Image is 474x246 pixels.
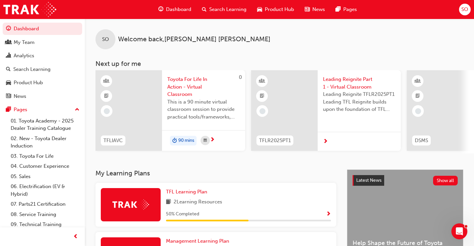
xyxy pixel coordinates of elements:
[112,199,149,210] img: Trak
[259,137,291,144] span: TFLR2025PT1
[178,137,194,144] span: 90 mins
[166,6,191,13] span: Dashboard
[167,76,240,98] span: Toyota For Life In Action - Virtual Classroom
[330,3,362,16] a: pages-iconPages
[85,60,474,68] h3: Next up for me
[239,74,242,80] span: 0
[197,3,252,16] a: search-iconSearch Learning
[210,137,215,143] span: next-icon
[353,175,458,186] a: Latest NewsShow all
[343,6,357,13] span: Pages
[8,219,82,230] a: 09. Technical Training
[14,93,26,100] div: News
[172,136,177,145] span: duration-icon
[415,137,428,144] span: DSMS
[103,137,123,144] span: TFLIAVC
[8,209,82,220] a: 08. Service Training
[14,52,34,60] div: Analytics
[6,67,11,73] span: search-icon
[6,40,11,46] span: people-icon
[166,189,207,195] span: TFL Learning Plan
[252,3,299,16] a: car-iconProduct Hub
[3,104,82,116] button: Pages
[3,90,82,103] a: News
[104,108,110,114] span: learningRecordVerb_NONE-icon
[166,238,229,244] span: Management Learning Plan
[415,77,420,86] span: learningResourceType_INSTRUCTOR_LED-icon
[299,3,330,16] a: news-iconNews
[95,169,336,177] h3: My Learning Plans
[3,36,82,49] a: My Team
[6,26,11,32] span: guage-icon
[8,181,82,199] a: 06. Electrification (EV & Hybrid)
[461,6,468,13] span: SO
[14,39,35,46] div: My Team
[13,66,51,73] div: Search Learning
[326,211,331,217] span: Show Progress
[415,108,421,114] span: learningRecordVerb_NONE-icon
[265,6,294,13] span: Product Hub
[257,5,262,14] span: car-icon
[166,198,171,206] span: book-icon
[8,171,82,182] a: 05. Sales
[459,4,471,15] button: SO
[153,3,197,16] a: guage-iconDashboard
[323,91,395,113] span: Leading Reignite TFLR2025PT1 Leading TFL Reignite builds upon the foundation of TFL Reignite, rea...
[95,70,245,151] a: 0TFLIAVCToyota For Life In Action - Virtual ClassroomThis is a 90 minute virtual classroom sessio...
[102,36,109,43] span: SO
[166,237,232,245] a: Management Learning Plan
[166,188,210,196] a: TFL Learning Plan
[14,106,27,114] div: Pages
[204,136,207,145] span: calendar-icon
[202,5,207,14] span: search-icon
[104,77,109,86] span: learningResourceType_INSTRUCTOR_LED-icon
[8,199,82,209] a: 07. Parts21 Certification
[158,5,163,14] span: guage-icon
[14,79,43,87] div: Product Hub
[8,161,82,171] a: 04. Customer Experience
[260,92,264,101] span: booktick-icon
[8,116,82,133] a: 01. Toyota Academy - 2025 Dealer Training Catalogue
[104,92,109,101] span: booktick-icon
[305,5,310,14] span: news-icon
[3,50,82,62] a: Analytics
[3,77,82,89] a: Product Hub
[260,77,264,86] span: learningResourceType_INSTRUCTOR_LED-icon
[209,6,246,13] span: Search Learning
[6,53,11,59] span: chart-icon
[167,98,240,121] span: This is a 90 minute virtual classroom session to provide practical tools/frameworks, behaviours a...
[451,223,467,239] iframe: Intercom live chat
[356,177,382,183] span: Latest News
[75,106,79,114] span: up-icon
[323,139,328,145] span: next-icon
[3,23,82,35] a: Dashboard
[73,233,78,241] span: prev-icon
[336,5,341,14] span: pages-icon
[433,176,458,185] button: Show all
[6,107,11,113] span: pages-icon
[6,80,11,86] span: car-icon
[3,2,56,17] img: Trak
[415,92,420,101] span: booktick-icon
[118,36,270,43] span: Welcome back , [PERSON_NAME] [PERSON_NAME]
[174,198,222,206] span: 2 Learning Resources
[326,210,331,218] button: Show Progress
[3,21,82,104] button: DashboardMy TeamAnalyticsSearch LearningProduct HubNews
[259,108,265,114] span: learningRecordVerb_NONE-icon
[8,151,82,161] a: 03. Toyota For Life
[6,94,11,100] span: news-icon
[8,133,82,151] a: 02. New - Toyota Dealer Induction
[251,70,401,151] a: TFLR2025PT1Leading Reignite Part 1 - Virtual ClassroomLeading Reignite TFLR2025PT1 Leading TFL Re...
[3,63,82,76] a: Search Learning
[323,76,395,91] span: Leading Reignite Part 1 - Virtual Classroom
[312,6,325,13] span: News
[166,210,199,218] span: 50 % Completed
